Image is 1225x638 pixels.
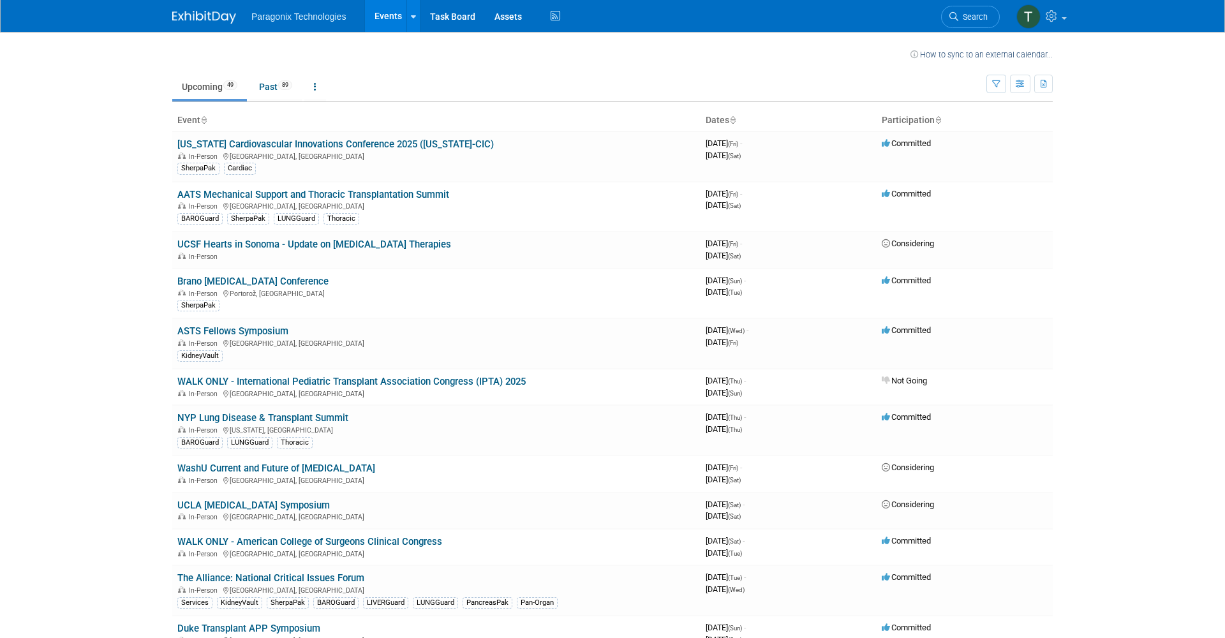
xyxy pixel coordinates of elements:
[177,376,526,387] a: WALK ONLY - International Pediatric Transplant Association Congress (IPTA) 2025
[935,115,941,125] a: Sort by Participation Type
[178,253,186,259] img: In-Person Event
[177,437,223,449] div: BAROGuard
[177,424,695,434] div: [US_STATE], [GEOGRAPHIC_DATA]
[177,463,375,474] a: WashU Current and Future of [MEDICAL_DATA]
[706,572,746,582] span: [DATE]
[706,239,742,248] span: [DATE]
[177,536,442,547] a: WALK ONLY - American College of Surgeons Clinical Congress
[729,115,736,125] a: Sort by Start Date
[728,426,742,433] span: (Thu)
[706,151,741,160] span: [DATE]
[728,550,742,557] span: (Tue)
[177,500,330,511] a: UCLA [MEDICAL_DATA] Symposium
[249,75,302,99] a: Past89
[910,50,1053,59] a: How to sync to an external calendar...
[177,350,223,362] div: KidneyVault
[728,152,741,159] span: (Sat)
[882,500,934,509] span: Considering
[744,412,746,422] span: -
[177,213,223,225] div: BAROGuard
[941,6,1000,28] a: Search
[178,290,186,296] img: In-Person Event
[177,511,695,521] div: [GEOGRAPHIC_DATA], [GEOGRAPHIC_DATA]
[363,597,408,609] div: LIVERGuard
[189,290,221,298] span: In-Person
[728,464,738,471] span: (Fri)
[728,501,741,508] span: (Sat)
[177,475,695,485] div: [GEOGRAPHIC_DATA], [GEOGRAPHIC_DATA]
[178,152,186,159] img: In-Person Event
[958,12,988,22] span: Search
[178,339,186,346] img: In-Person Event
[463,597,512,609] div: PancreasPak
[728,574,742,581] span: (Tue)
[189,513,221,521] span: In-Person
[223,80,237,90] span: 49
[189,426,221,434] span: In-Person
[217,597,262,609] div: KidneyVault
[740,189,742,198] span: -
[172,75,247,99] a: Upcoming49
[413,597,458,609] div: LUNGGuard
[740,463,742,472] span: -
[177,412,348,424] a: NYP Lung Disease & Transplant Summit
[251,11,346,22] span: Paragonix Technologies
[701,110,877,131] th: Dates
[177,300,219,311] div: SherpaPak
[706,325,748,335] span: [DATE]
[706,548,742,558] span: [DATE]
[706,536,745,545] span: [DATE]
[323,213,359,225] div: Thoracic
[743,500,745,509] span: -
[177,325,288,337] a: ASTS Fellows Symposium
[189,550,221,558] span: In-Person
[177,239,451,250] a: UCSF Hearts in Sonoma - Update on [MEDICAL_DATA] Therapies
[178,477,186,483] img: In-Person Event
[706,500,745,509] span: [DATE]
[178,426,186,433] img: In-Person Event
[744,276,746,285] span: -
[877,110,1053,131] th: Participation
[706,376,746,385] span: [DATE]
[746,325,748,335] span: -
[172,11,236,24] img: ExhibitDay
[728,477,741,484] span: (Sat)
[882,463,934,472] span: Considering
[177,276,329,287] a: Brano [MEDICAL_DATA] Conference
[274,213,319,225] div: LUNGGuard
[882,276,931,285] span: Committed
[882,239,934,248] span: Considering
[227,437,272,449] div: LUNGGuard
[189,253,221,261] span: In-Person
[177,163,219,174] div: SherpaPak
[177,597,212,609] div: Services
[706,338,738,347] span: [DATE]
[177,623,320,634] a: Duke Transplant APP Symposium
[728,625,742,632] span: (Sun)
[706,475,741,484] span: [DATE]
[177,388,695,398] div: [GEOGRAPHIC_DATA], [GEOGRAPHIC_DATA]
[744,572,746,582] span: -
[728,390,742,397] span: (Sun)
[277,437,313,449] div: Thoracic
[177,138,494,150] a: [US_STATE] Cardiovascular Innovations Conference 2025 ([US_STATE]-CIC)
[728,586,745,593] span: (Wed)
[882,189,931,198] span: Committed
[1016,4,1041,29] img: Ted Hancock
[189,339,221,348] span: In-Person
[177,200,695,211] div: [GEOGRAPHIC_DATA], [GEOGRAPHIC_DATA]
[728,378,742,385] span: (Thu)
[706,138,742,148] span: [DATE]
[706,189,742,198] span: [DATE]
[706,388,742,397] span: [DATE]
[517,597,558,609] div: Pan-Organ
[882,412,931,422] span: Committed
[728,414,742,421] span: (Thu)
[728,339,738,346] span: (Fri)
[743,536,745,545] span: -
[177,572,364,584] a: The Alliance: National Critical Issues Forum
[178,586,186,593] img: In-Person Event
[177,189,449,200] a: AATS Mechanical Support and Thoracic Transplantation Summit
[728,191,738,198] span: (Fri)
[200,115,207,125] a: Sort by Event Name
